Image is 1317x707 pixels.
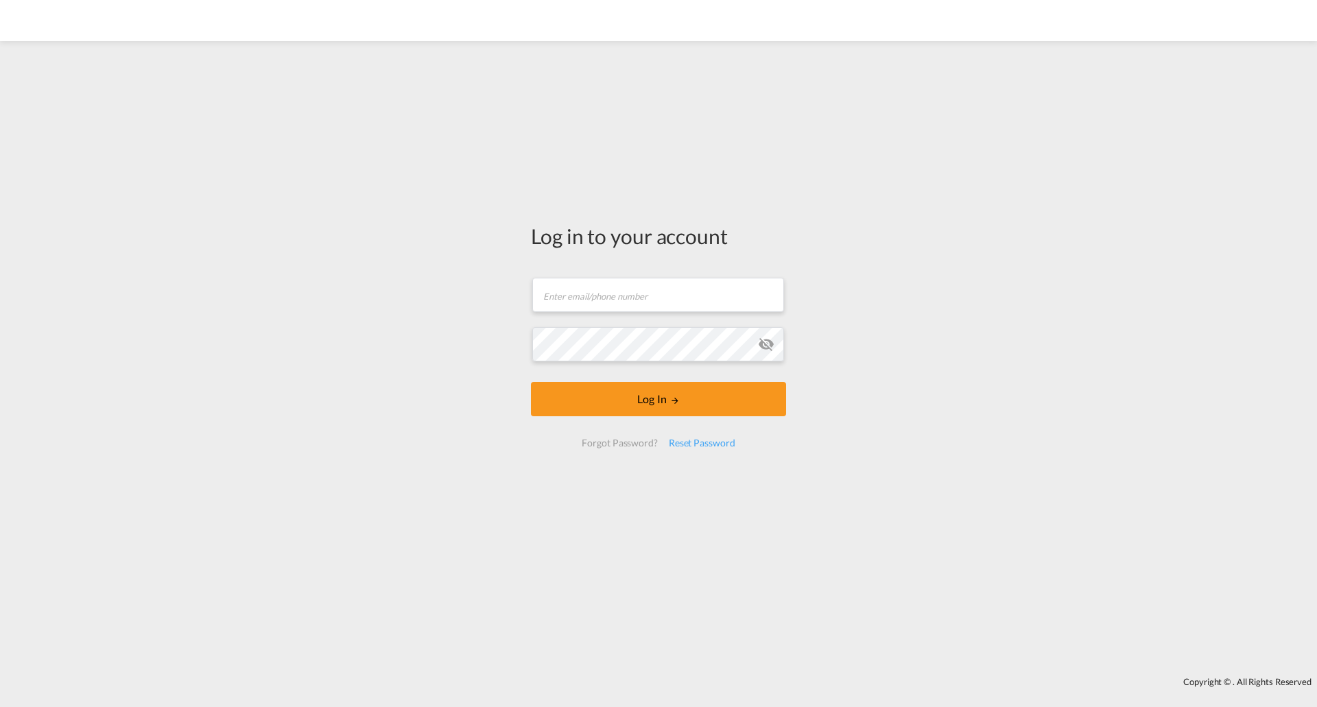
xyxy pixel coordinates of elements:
[576,431,663,455] div: Forgot Password?
[532,278,784,312] input: Enter email/phone number
[531,221,786,250] div: Log in to your account
[758,336,774,352] md-icon: icon-eye-off
[663,431,741,455] div: Reset Password
[531,382,786,416] button: LOGIN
